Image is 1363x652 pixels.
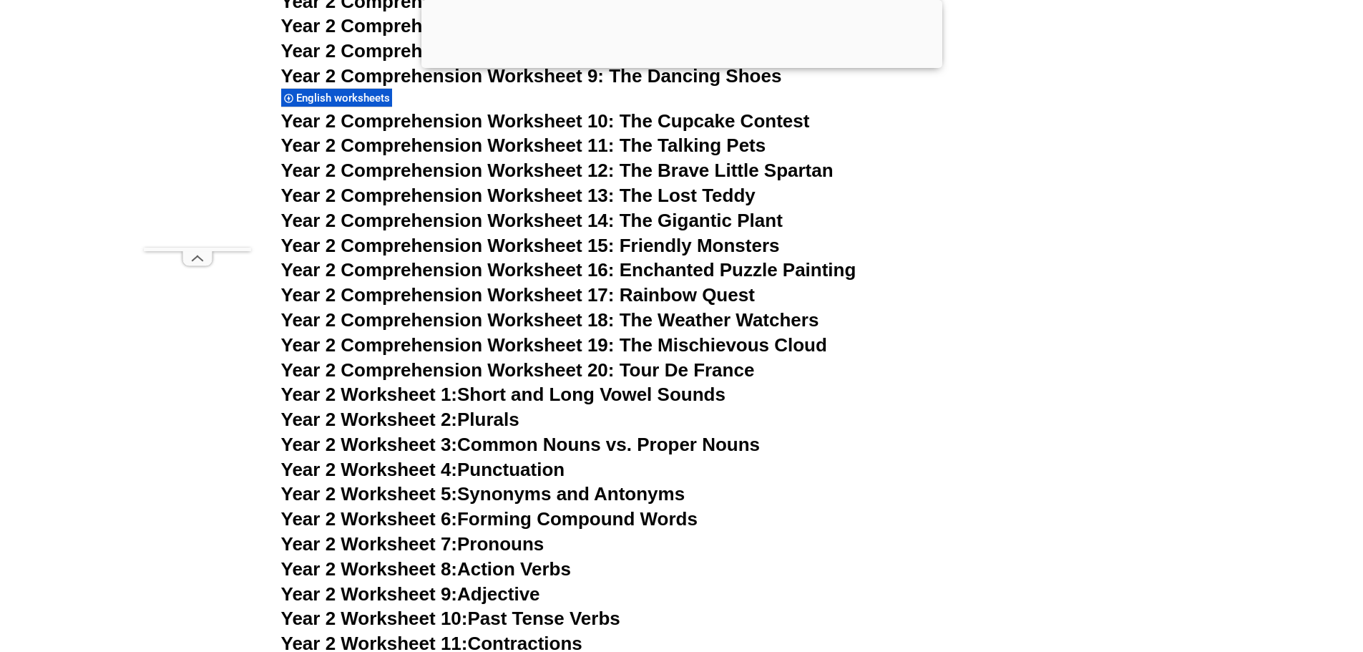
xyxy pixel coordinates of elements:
a: Year 2 Comprehension Worksheet 15: Friendly Monsters [281,235,780,256]
a: Year 2 Comprehension Worksheet 18: The Weather Watchers [281,309,819,331]
a: Year 2 Comprehension Worksheet 11: The Talking Pets [281,135,766,156]
a: Year 2 Comprehension Worksheet 10: The Cupcake Contest [281,110,810,132]
span: Year 2 Worksheet 1: [281,384,458,405]
a: Year 2 Worksheet 6:Forming Compound Words [281,508,698,530]
a: Year 2 Comprehension Worksheet 9: The Dancing Shoes [281,65,782,87]
a: Year 2 Worksheet 9:Adjective [281,583,540,605]
iframe: Chat Widget [1125,490,1363,652]
span: English worksheets [296,92,394,104]
a: Year 2 Worksheet 7:Pronouns [281,533,544,555]
span: Year 2 Worksheet 3: [281,434,458,455]
a: Year 2 Comprehension Worksheet 19: The Mischievous Cloud [281,334,827,356]
a: Year 2 Worksheet 4:Punctuation [281,459,565,480]
a: Year 2 Worksheet 8:Action Verbs [281,558,571,580]
span: Year 2 Worksheet 4: [281,459,458,480]
a: Year 2 Comprehension Worksheet 17: Rainbow Quest [281,284,755,306]
span: Year 2 Worksheet 2: [281,409,458,430]
a: Year 2 Worksheet 5:Synonyms and Antonyms [281,483,685,505]
a: Year 2 Comprehension Worksheet 16: Enchanted Puzzle Painting [281,259,856,281]
span: Year 2 Comprehension Worksheet 7: [281,15,605,37]
a: Year 2 Comprehension Worksheet 20: Tour De France [281,359,755,381]
iframe: Advertisement [144,33,251,248]
div: English worksheets [281,88,392,107]
span: Year 2 Worksheet 6: [281,508,458,530]
a: Year 2 Comprehension Worksheet 14: The Gigantic Plant [281,210,783,231]
span: Year 2 Worksheet 10: [281,608,468,629]
a: Year 2 Worksheet 3:Common Nouns vs. Proper Nouns [281,434,761,455]
a: Year 2 Comprehension Worksheet 7: Choose Wisely [281,15,741,37]
a: Year 2 Comprehension Worksheet 13: The Lost Teddy [281,185,756,206]
a: Year 2 Comprehension Worksheet 8: Magic Crayons [281,40,742,62]
a: Year 2 Worksheet 10:Past Tense Verbs [281,608,620,629]
span: Year 2 Worksheet 5: [281,483,458,505]
a: Year 2 Worksheet 2:Plurals [281,409,519,430]
span: Year 2 Worksheet 8: [281,558,458,580]
span: Year 2 Worksheet 7: [281,533,458,555]
a: Year 2 Worksheet 1:Short and Long Vowel Sounds [281,384,726,405]
span: Year 2 Worksheet 9: [281,583,458,605]
a: Year 2 Comprehension Worksheet 12: The Brave Little Spartan [281,160,834,181]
